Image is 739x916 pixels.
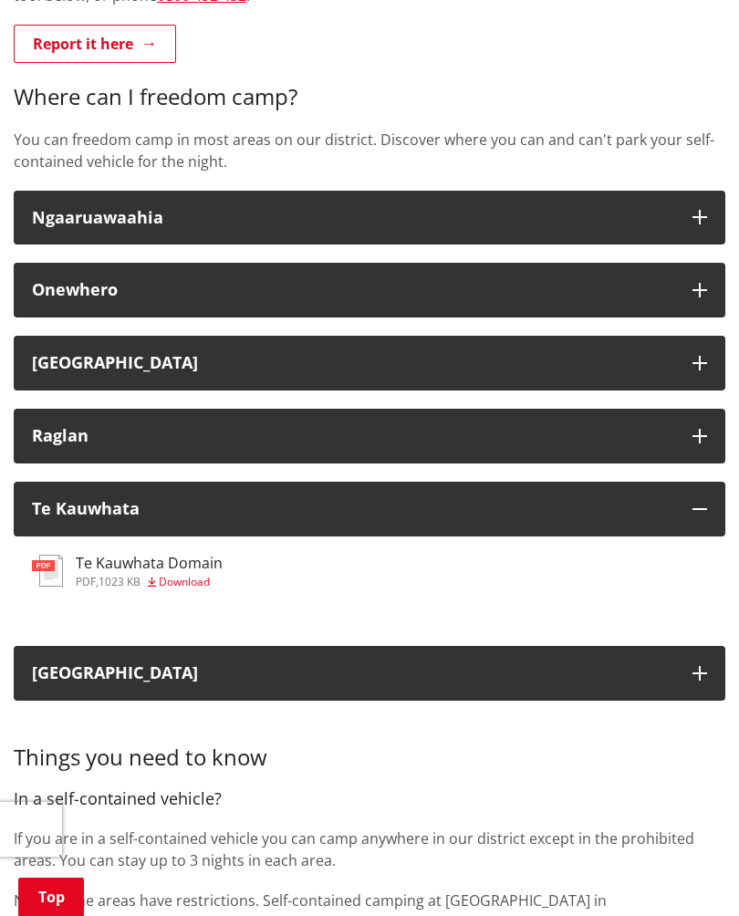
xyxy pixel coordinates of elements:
div: Onewhero [32,281,674,299]
span: 1023 KB [99,574,141,589]
button: Ngaaruawaahia [14,191,725,245]
div: Te Kauwhata [32,500,674,518]
a: Top [18,878,84,916]
div: Ngaaruawaahia [32,209,674,227]
button: Onewhero [14,263,725,317]
img: document-pdf.svg [32,555,63,587]
h4: In a self-contained vehicle? [14,789,725,809]
span: pdf [76,574,96,589]
div: [GEOGRAPHIC_DATA] [32,354,674,372]
h3: Where can I freedom camp? [14,84,725,110]
button: Raglan [14,409,725,463]
a: Te Kauwhata Domain pdf,1023 KB Download [32,555,223,588]
h3: Te Kauwhata Domain [76,555,223,572]
div: Raglan [32,427,674,445]
button: [GEOGRAPHIC_DATA] [14,336,725,390]
button: Te Kauwhata [14,482,725,536]
button: [GEOGRAPHIC_DATA] [14,646,725,701]
span: Download [159,574,210,589]
a: Report it here [14,25,176,63]
p: You can freedom camp in most areas on our district. Discover where you can and can't park your se... [14,129,725,172]
iframe: Messenger Launcher [655,839,721,905]
div: [GEOGRAPHIC_DATA] [32,664,674,682]
p: If you are in a self-contained vehicle you can camp anywhere in our district except in the prohib... [14,828,725,871]
div: , [76,577,223,588]
h3: Things you need to know [14,719,725,772]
